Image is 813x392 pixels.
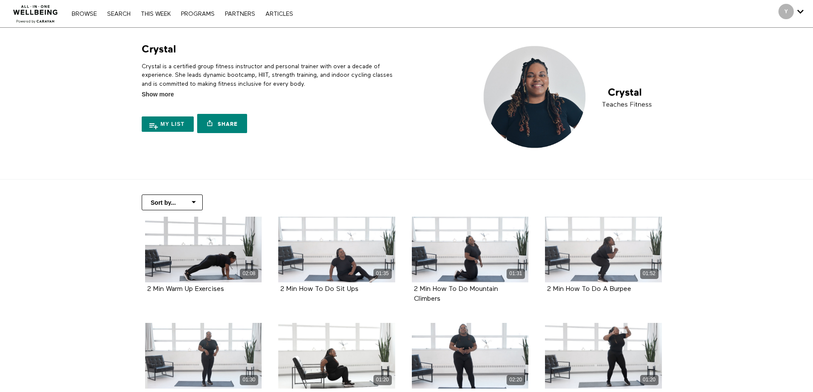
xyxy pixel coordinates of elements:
[507,269,525,279] div: 01:31
[145,323,262,389] a: 2 Min How To Do Back Extensions 01:30
[547,286,631,293] strong: 2 Min How To Do A Burpee
[142,43,176,56] h1: Crystal
[221,11,259,17] a: PARTNERS
[142,116,194,132] button: My list
[103,11,135,17] a: Search
[640,269,659,279] div: 01:52
[240,269,258,279] div: 02:08
[373,375,392,385] div: 01:20
[545,323,662,389] a: 1 Min Dance Party For Energy 01:20
[142,90,174,99] span: Show more
[478,43,671,151] img: Crystal
[412,217,529,282] a: 2 Min How To Do Mountain Climbers 01:31
[177,11,219,17] a: PROGRAMS
[147,286,224,292] a: 2 Min Warm Up Exercises
[67,9,297,18] nav: Primary
[640,375,659,385] div: 01:20
[261,11,297,17] a: ARTICLES
[280,286,358,293] strong: 2 Min How To Do Sit Ups
[240,375,258,385] div: 01:30
[145,217,262,282] a: 2 Min Warm Up Exercises 02:08
[142,62,403,88] p: Crystal is a certified group fitness instructor and personal trainer with over a decade of experi...
[278,323,395,389] a: 1 Min How To Do Tricep Dips 01:20
[67,11,101,17] a: Browse
[545,217,662,282] a: 2 Min How To Do A Burpee 01:52
[278,217,395,282] a: 2 Min How To Do Sit Ups 01:35
[373,269,392,279] div: 01:35
[412,323,529,389] a: 2 Min Cool Down Exercises 02:20
[507,375,525,385] div: 02:20
[280,286,358,292] a: 2 Min How To Do Sit Ups
[547,286,631,292] a: 2 Min How To Do A Burpee
[414,286,498,302] a: 2 Min How To Do Mountain Climbers
[137,11,175,17] a: THIS WEEK
[197,114,247,133] a: Share
[147,286,224,293] strong: 2 Min Warm Up Exercises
